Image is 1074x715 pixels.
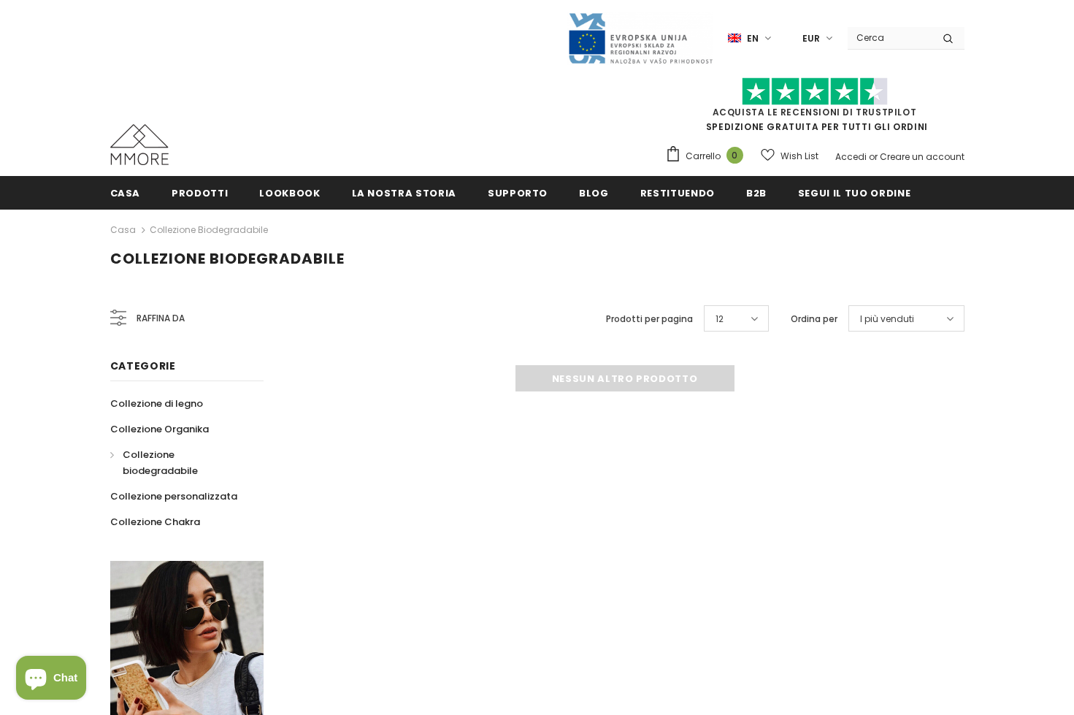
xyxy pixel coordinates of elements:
span: La nostra storia [352,186,456,200]
label: Ordina per [791,312,837,326]
span: Restituendo [640,186,715,200]
img: i-lang-1.png [728,32,741,45]
a: Collezione Organika [110,416,209,442]
span: Categorie [110,359,176,373]
img: Fidati di Pilot Stars [742,77,888,106]
span: supporto [488,186,548,200]
span: Lookbook [259,186,320,200]
span: Carrello [686,149,721,164]
a: Wish List [761,143,818,169]
a: Casa [110,221,136,239]
img: Javni Razpis [567,12,713,65]
label: Prodotti per pagina [606,312,693,326]
span: Segui il tuo ordine [798,186,910,200]
a: B2B [746,176,767,209]
span: I più venduti [860,312,914,326]
a: Collezione biodegradabile [110,442,248,483]
a: Creare un account [880,150,964,163]
a: Javni Razpis [567,31,713,44]
span: EUR [802,31,820,46]
span: 0 [726,147,743,164]
span: en [747,31,759,46]
a: Collezione biodegradabile [150,223,268,236]
span: Wish List [780,149,818,164]
span: Collezione biodegradabile [110,248,345,269]
span: Casa [110,186,141,200]
span: Blog [579,186,609,200]
a: La nostra storia [352,176,456,209]
span: Collezione Chakra [110,515,200,529]
span: or [869,150,878,163]
span: 12 [716,312,724,326]
span: Collezione biodegradabile [123,448,198,478]
a: Acquista le recensioni di TrustPilot [713,106,917,118]
a: Segui il tuo ordine [798,176,910,209]
a: Prodotti [172,176,228,209]
span: Raffina da [137,310,185,326]
span: Collezione di legno [110,397,203,410]
a: Restituendo [640,176,715,209]
span: Collezione Organika [110,422,209,436]
span: SPEDIZIONE GRATUITA PER TUTTI GLI ORDINI [665,84,964,133]
a: Collezione di legno [110,391,203,416]
a: Collezione Chakra [110,509,200,535]
img: Casi MMORE [110,124,169,165]
a: supporto [488,176,548,209]
a: Blog [579,176,609,209]
input: Search Site [848,27,932,48]
a: Collezione personalizzata [110,483,237,509]
a: Lookbook [259,176,320,209]
span: Collezione personalizzata [110,489,237,503]
a: Casa [110,176,141,209]
inbox-online-store-chat: Shopify online store chat [12,656,91,703]
span: Prodotti [172,186,228,200]
span: B2B [746,186,767,200]
a: Carrello 0 [665,145,751,167]
a: Accedi [835,150,867,163]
